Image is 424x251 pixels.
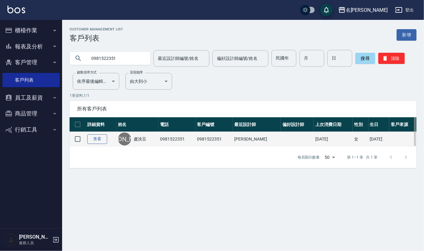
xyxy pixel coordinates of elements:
[368,117,390,132] th: 生日
[314,132,353,146] td: [DATE]
[2,105,60,122] button: 商品管理
[393,4,417,16] button: 登出
[353,132,368,146] td: 女
[314,117,353,132] th: 上次消費日期
[73,73,119,90] div: 依序最後編輯時間
[322,149,337,166] div: 50
[368,132,390,146] td: [DATE]
[347,155,377,160] p: 第 1–1 筆 共 1 筆
[346,6,388,14] div: 名[PERSON_NAME]
[130,70,143,75] label: 呈現順序
[389,117,417,132] th: 客戶來源
[134,136,147,142] a: 盧泱豆
[7,6,25,13] img: Logo
[87,50,145,67] input: 搜尋關鍵字
[2,90,60,106] button: 員工及薪資
[19,240,51,246] p: 服務人員
[158,117,195,132] th: 電話
[281,117,314,132] th: 偏好設計師
[19,234,51,240] h5: [PERSON_NAME]
[196,132,233,146] td: 0981522351
[233,117,281,132] th: 最近設計師
[320,4,333,16] button: save
[70,27,123,31] h2: Customer Management List
[233,132,281,146] td: [PERSON_NAME]
[116,117,159,132] th: 姓名
[5,234,17,246] img: Person
[2,22,60,38] button: 櫃檯作業
[70,93,417,98] p: 1 筆資料, 1 / 1
[298,155,320,160] p: 每頁顯示數量
[355,53,375,64] button: 搜尋
[77,70,97,75] label: 顧客排序方式
[86,117,116,132] th: 詳細資料
[158,132,195,146] td: 0981522351
[77,106,409,112] span: 所有客戶列表
[118,132,131,146] div: [PERSON_NAME]
[336,4,390,16] button: 名[PERSON_NAME]
[378,53,405,64] button: 清除
[2,73,60,87] a: 客戶列表
[70,34,123,43] h3: 客戶列表
[397,29,417,41] a: 新增
[353,117,368,132] th: 性別
[87,134,107,144] a: 查看
[2,38,60,55] button: 報表及分析
[125,73,172,90] div: 由大到小
[196,117,233,132] th: 客戶編號
[2,122,60,138] button: 行銷工具
[2,54,60,70] button: 客戶管理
